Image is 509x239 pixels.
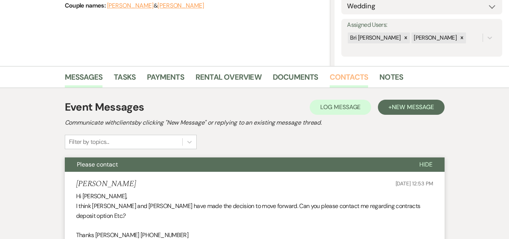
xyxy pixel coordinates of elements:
[273,71,318,88] a: Documents
[348,32,402,43] div: Bri [PERSON_NAME]
[419,160,433,168] span: Hide
[76,201,433,220] p: I think [PERSON_NAME] and [PERSON_NAME] have made the decision to move forward. Can you please co...
[65,99,144,115] h1: Event Messages
[114,71,136,88] a: Tasks
[196,71,261,88] a: Rental Overview
[396,180,433,187] span: [DATE] 12:53 PM
[69,137,109,146] div: Filter by topics...
[107,2,204,9] span: &
[65,118,445,127] h2: Communicate with clients by clicking "New Message" or replying to an existing message thread.
[107,3,154,9] button: [PERSON_NAME]
[411,32,458,43] div: [PERSON_NAME]
[379,71,403,88] a: Notes
[310,100,371,115] button: Log Message
[407,157,445,172] button: Hide
[320,103,361,111] span: Log Message
[157,3,204,9] button: [PERSON_NAME]
[347,20,497,31] label: Assigned Users:
[378,100,444,115] button: +New Message
[77,160,118,168] span: Please contact
[65,2,107,9] span: Couple names:
[76,191,433,201] p: Hi [PERSON_NAME],
[392,103,434,111] span: New Message
[65,71,103,88] a: Messages
[76,179,136,189] h5: [PERSON_NAME]
[65,157,407,172] button: Please contact
[330,71,368,88] a: Contacts
[147,71,184,88] a: Payments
